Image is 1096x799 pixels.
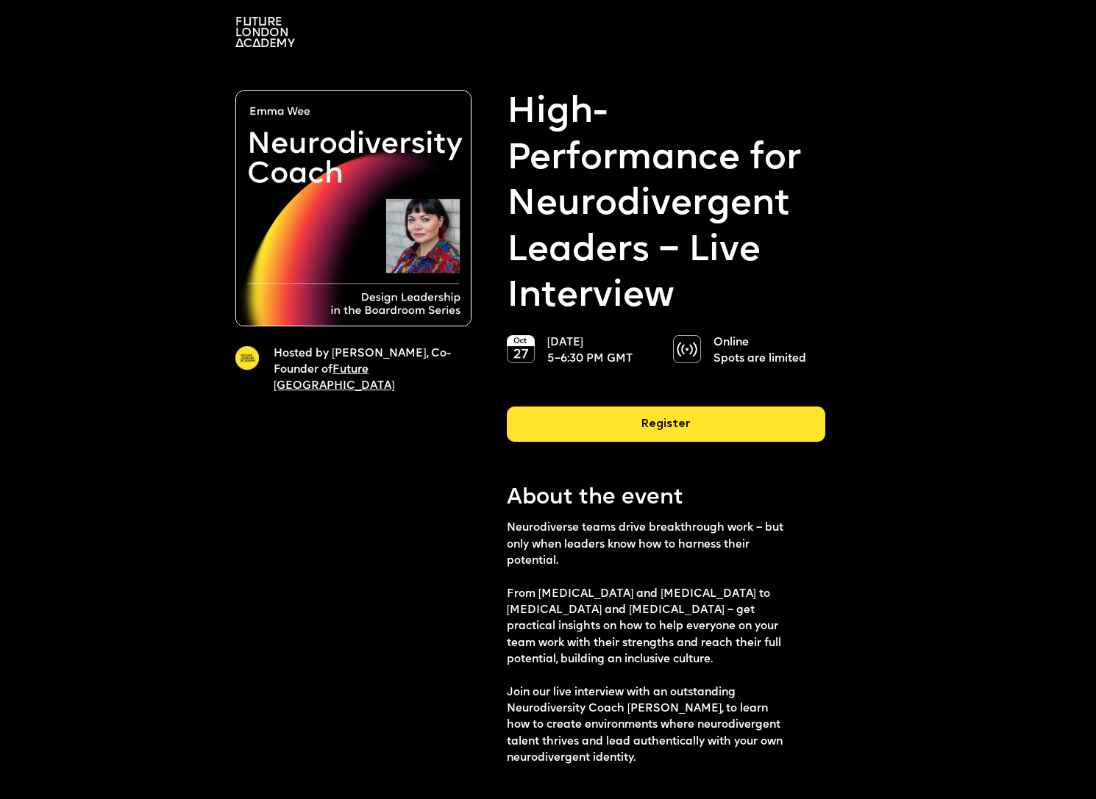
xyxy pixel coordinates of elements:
[507,406,825,442] div: Register
[714,335,814,368] p: Online Spots are limited
[547,335,647,368] p: [DATE] 5–6:30 PM GMT
[507,406,825,454] a: Register
[235,17,295,47] img: A logo saying in 3 lines: Future London Academy
[507,483,825,514] p: About the event
[235,346,259,370] img: A yellow circle with Future London Academy logo
[507,520,794,767] p: Neurodiverse teams drive breakthrough work – but only when leaders know how to harness their pote...
[274,365,395,392] a: Future [GEOGRAPHIC_DATA]
[274,346,452,395] p: Hosted by [PERSON_NAME], Co-Founder of
[507,90,825,320] strong: High-Performance for Neurodivergent Leaders – Live Interview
